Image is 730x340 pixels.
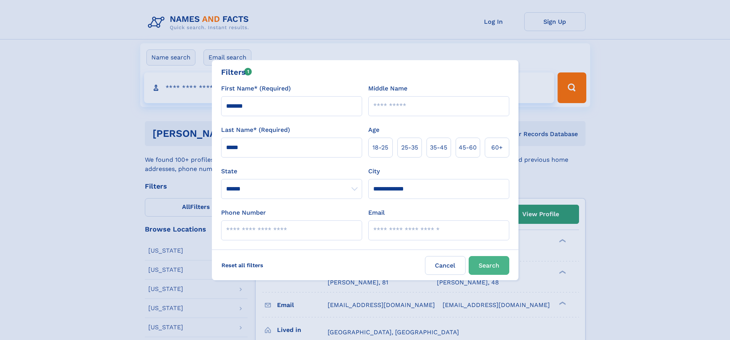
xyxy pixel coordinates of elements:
[430,143,447,152] span: 35‑45
[368,167,380,176] label: City
[221,66,252,78] div: Filters
[217,256,268,274] label: Reset all filters
[469,256,509,275] button: Search
[372,143,388,152] span: 18‑25
[491,143,503,152] span: 60+
[221,167,362,176] label: State
[459,143,477,152] span: 45‑60
[368,208,385,217] label: Email
[221,84,291,93] label: First Name* (Required)
[401,143,418,152] span: 25‑35
[221,125,290,135] label: Last Name* (Required)
[368,84,407,93] label: Middle Name
[368,125,379,135] label: Age
[425,256,466,275] label: Cancel
[221,208,266,217] label: Phone Number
